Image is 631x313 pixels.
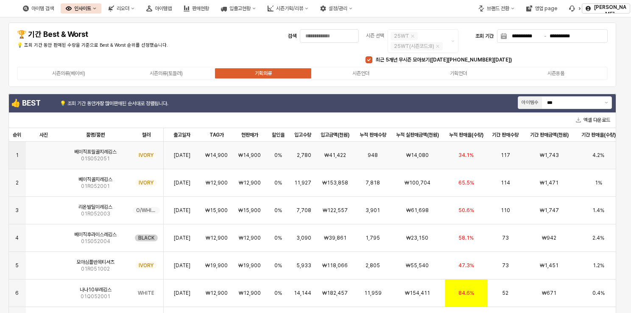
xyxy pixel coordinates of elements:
[542,235,556,241] span: ₩942
[502,262,509,269] span: 73
[394,32,409,40] div: 25WT
[592,235,604,241] span: 2.4%
[360,131,386,138] span: 누적 판매수량
[540,262,558,269] span: ₩1,451
[179,3,214,14] div: 판매현황
[11,99,58,107] h4: 👍 BEST
[81,210,110,217] span: 01R052003
[522,99,539,106] div: 아이템수
[139,152,154,159] span: IVORY
[593,4,626,17] p: [PERSON_NAME]
[296,262,311,269] span: 5,933
[17,42,213,49] p: 💡 조회 기간 동안 판매된 수량을 기준으로 Best & Worst 순위를 선정했습니다.
[80,286,112,293] span: 나나10부레깅스
[78,204,112,210] span: 리온발달이레깅스
[81,293,110,300] span: 01Q052001
[406,152,429,159] span: ₩14,080
[205,262,228,269] span: ₩19,900
[16,179,19,186] span: 2
[205,207,228,214] span: ₩15,900
[241,131,258,138] span: 현판매가
[15,262,19,269] span: 5
[364,290,382,296] span: 11,959
[396,131,439,138] span: 누적 실판매금액(천원)
[274,235,282,241] span: 0%
[262,3,313,14] button: 시즌기획/리뷰
[296,207,311,214] span: 7,708
[501,152,510,159] span: 117
[215,70,313,77] label: 기획의류
[174,152,190,159] span: [DATE]
[366,235,380,241] span: 1,795
[78,176,112,183] span: 베이직골지레깅스
[31,6,54,11] div: 아이템 검색
[394,42,434,50] div: 25WT(시즌코드:8)
[274,290,282,296] span: 0%
[352,70,369,76] div: 시즌언더
[329,6,347,11] div: 설정/관리
[81,238,110,245] span: 01S052004
[542,290,556,296] span: ₩671
[103,3,140,14] div: 리오더
[17,30,159,39] h4: 🏆 기간 Best & Worst
[458,152,474,159] span: 34.1%
[458,262,474,269] span: 47.3%
[141,3,177,14] button: 아이템맵
[74,148,117,155] span: 베이직프릴골지레깅스
[315,3,357,14] button: 설정/관리
[174,235,190,241] span: [DATE]
[581,131,616,138] span: 기간 판매율(수량)
[174,262,190,269] span: [DATE]
[105,101,114,106] strong: 많이
[294,290,311,296] span: 14,144
[410,70,507,77] label: 기획언더
[81,155,110,162] span: 01S052051
[530,131,569,138] span: 기간 판매금액(천원)
[139,179,154,186] span: IVORY
[239,235,261,241] span: ₩12,900
[312,70,410,77] label: 시즌언더
[405,179,430,186] span: ₩100,704
[547,70,564,76] div: 시즌용품
[294,131,311,138] span: 입고수량
[174,290,190,296] span: [DATE]
[18,3,59,14] div: 아이템 검색
[274,262,282,269] span: 0%
[366,207,380,214] span: 3,901
[238,152,261,159] span: ₩14,900
[138,235,154,241] span: BLACK
[206,235,228,241] span: ₩12,900
[274,207,282,214] span: 0%
[150,70,183,76] div: 시즌의류(토들러)
[238,262,261,269] span: ₩19,900
[572,115,614,125] button: 엑셀 다운로드
[117,6,129,11] div: 리오더
[322,290,348,296] span: ₩182,457
[274,152,282,159] span: 0%
[20,70,117,77] label: 시즌의류(베이비)
[366,33,384,39] span: 시즌 선택
[52,70,85,76] div: 시즌의류(베이비)
[582,3,630,14] button: [PERSON_NAME]
[501,179,510,186] span: 114
[322,179,348,186] span: ₩153,858
[139,262,154,269] span: IVORY
[15,290,19,296] span: 6
[15,235,19,241] span: 4
[406,262,429,269] span: ₩55,540
[238,207,261,214] span: ₩15,900
[406,207,429,214] span: ₩61,698
[205,152,228,159] span: ₩14,900
[74,231,117,238] span: 베이직후라이스레깅스
[473,3,519,14] button: 브랜드 전환
[297,152,311,159] span: 2,780
[405,290,430,296] span: ₩154,411
[61,3,101,14] button: 인사이트
[95,101,104,106] strong: 가장
[564,3,585,14] div: 버그 제보 및 기능 개선 요청
[592,152,604,159] span: 4.2%
[540,152,559,159] span: ₩1,743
